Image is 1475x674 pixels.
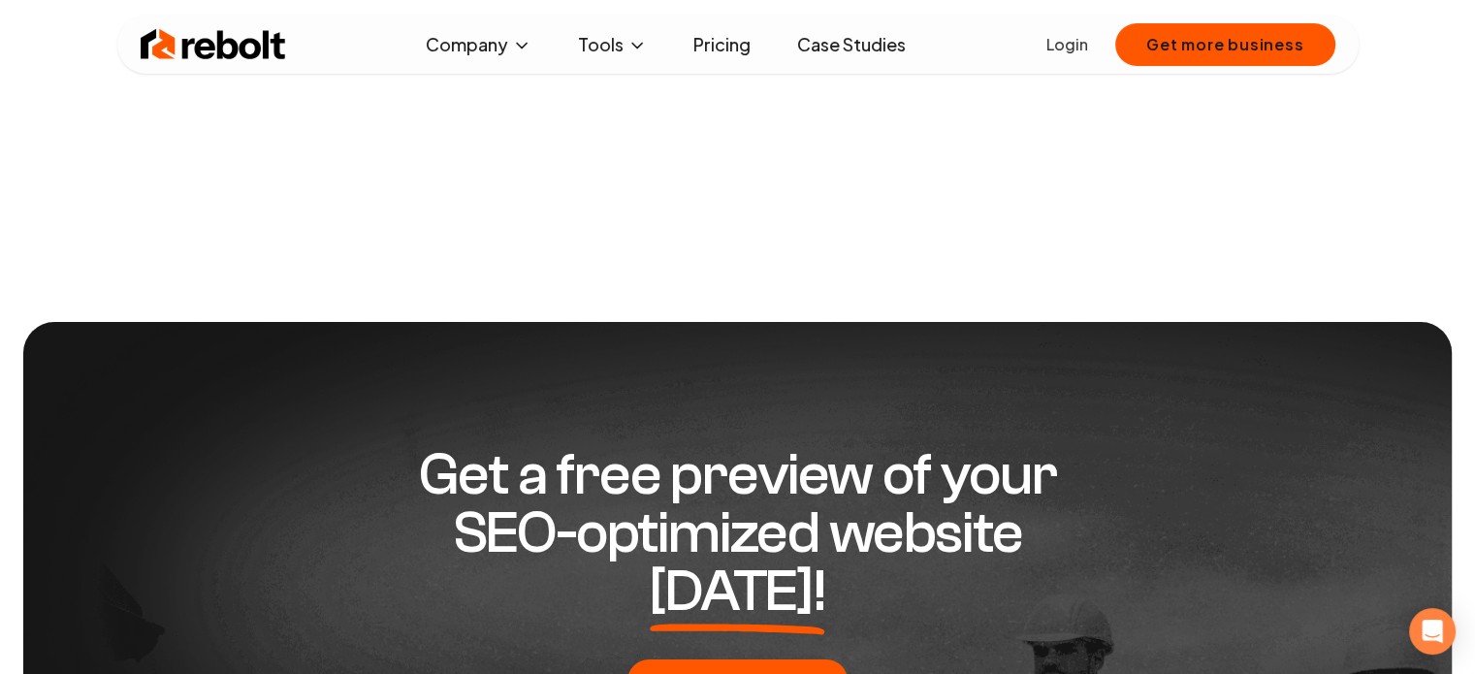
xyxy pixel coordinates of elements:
[1115,23,1335,66] button: Get more business
[366,446,1110,621] h2: Get a free preview of your SEO-optimized website
[1409,608,1456,655] div: Open Intercom Messenger
[678,25,766,64] a: Pricing
[141,25,286,64] img: Rebolt Logo
[410,25,547,64] button: Company
[650,562,825,621] span: [DATE]!
[1046,33,1088,56] a: Login
[562,25,662,64] button: Tools
[782,25,921,64] a: Case Studies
